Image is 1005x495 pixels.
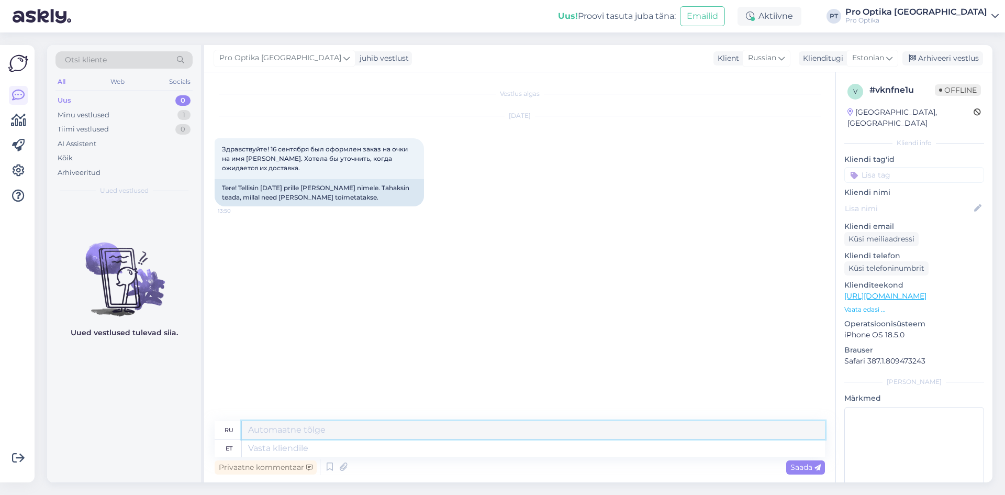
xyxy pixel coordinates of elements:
[177,110,191,120] div: 1
[58,110,109,120] div: Minu vestlused
[65,54,107,65] span: Otsi kliente
[844,221,984,232] p: Kliendi email
[844,356,984,367] p: Safari 387.1.809473243
[844,250,984,261] p: Kliendi telefon
[845,16,987,25] div: Pro Optika
[844,232,919,246] div: Küsi meiliaadressi
[853,87,857,95] span: v
[226,439,232,457] div: et
[55,75,68,89] div: All
[225,421,233,439] div: ru
[558,11,578,21] b: Uus!
[355,53,409,64] div: juhib vestlust
[852,52,884,64] span: Estonian
[167,75,193,89] div: Socials
[558,10,676,23] div: Proovi tasuta juba täna:
[215,460,317,475] div: Privaatne kommentaar
[8,53,28,73] img: Askly Logo
[58,124,109,135] div: Tiimi vestlused
[215,111,825,120] div: [DATE]
[58,139,96,149] div: AI Assistent
[845,8,999,25] a: Pro Optika [GEOGRAPHIC_DATA]Pro Optika
[71,327,178,338] p: Uued vestlused tulevad siia.
[844,318,984,329] p: Operatsioonisüsteem
[844,329,984,340] p: iPhone OS 18.5.0
[799,53,843,64] div: Klienditugi
[100,186,149,195] span: Uued vestlused
[748,52,776,64] span: Russian
[680,6,725,26] button: Emailid
[844,167,984,183] input: Lisa tag
[219,52,341,64] span: Pro Optika [GEOGRAPHIC_DATA]
[935,84,981,96] span: Offline
[713,53,739,64] div: Klient
[844,138,984,148] div: Kliendi info
[738,7,801,26] div: Aktiivne
[847,107,974,129] div: [GEOGRAPHIC_DATA], [GEOGRAPHIC_DATA]
[175,95,191,106] div: 0
[844,393,984,404] p: Märkmed
[222,145,409,172] span: Здравствуйте! 16 сентября был оформлен заказ на очки на имя [PERSON_NAME]. Хотела бы уточнить, ко...
[844,377,984,387] div: [PERSON_NAME]
[845,8,987,16] div: Pro Optika [GEOGRAPHIC_DATA]
[844,261,929,276] div: Küsi telefoninumbrit
[58,153,73,163] div: Kõik
[175,124,191,135] div: 0
[844,154,984,165] p: Kliendi tag'id
[108,75,127,89] div: Web
[844,305,984,314] p: Vaata edasi ...
[215,89,825,98] div: Vestlus algas
[902,51,983,65] div: Arhiveeri vestlus
[844,291,926,301] a: [URL][DOMAIN_NAME]
[845,203,972,214] input: Lisa nimi
[58,168,100,178] div: Arhiveeritud
[47,224,201,318] img: No chats
[844,345,984,356] p: Brauser
[869,84,935,96] div: # vknfne1u
[58,95,71,106] div: Uus
[844,187,984,198] p: Kliendi nimi
[218,207,257,215] span: 13:50
[215,179,424,206] div: Tere! Tellisin [DATE] prille [PERSON_NAME] nimele. Tahaksin teada, millal need [PERSON_NAME] toim...
[790,463,821,472] span: Saada
[827,9,841,24] div: PT
[844,280,984,291] p: Klienditeekond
